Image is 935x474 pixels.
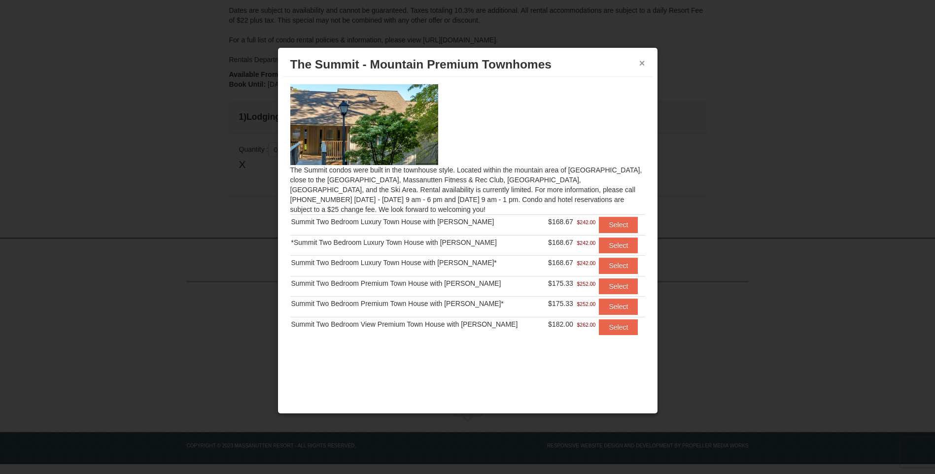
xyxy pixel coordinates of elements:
[599,217,638,233] button: Select
[548,300,573,307] span: $175.33
[290,58,552,71] span: The Summit - Mountain Premium Townhomes
[291,217,541,227] div: Summit Two Bedroom Luxury Town House with [PERSON_NAME]
[599,237,638,253] button: Select
[577,299,595,309] span: $252.00
[291,299,541,308] div: Summit Two Bedroom Premium Town House with [PERSON_NAME]*
[548,320,573,328] span: $182.00
[599,319,638,335] button: Select
[599,258,638,273] button: Select
[548,259,573,267] span: $168.67
[639,58,645,68] button: ×
[290,84,438,165] img: 19219034-1-0eee7e00.jpg
[291,258,541,268] div: Summit Two Bedroom Luxury Town House with [PERSON_NAME]*
[291,319,541,329] div: Summit Two Bedroom View Premium Town House with [PERSON_NAME]
[577,279,595,289] span: $252.00
[548,218,573,226] span: $168.67
[577,238,595,248] span: $242.00
[599,278,638,294] button: Select
[577,320,595,330] span: $262.00
[577,217,595,227] span: $242.00
[548,238,573,246] span: $168.67
[548,279,573,287] span: $175.33
[599,299,638,314] button: Select
[291,278,541,288] div: Summit Two Bedroom Premium Town House with [PERSON_NAME]
[577,258,595,268] span: $242.00
[291,237,541,247] div: *Summit Two Bedroom Luxury Town House with [PERSON_NAME]
[283,77,653,354] div: The Summit condos were built in the townhouse style. Located within the mountain area of [GEOGRAP...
